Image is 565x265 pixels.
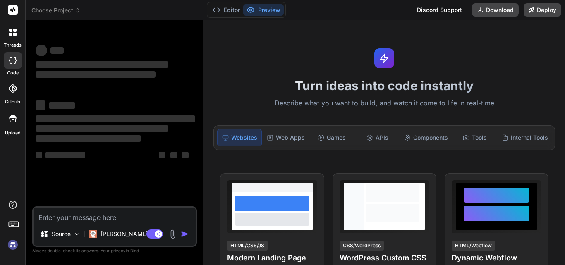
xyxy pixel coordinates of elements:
span: ‌ [159,152,165,158]
span: ‌ [36,61,168,68]
div: CSS/WordPress [340,241,384,251]
label: Upload [5,129,21,136]
p: Source [52,230,71,238]
div: Internal Tools [498,129,551,146]
button: Editor [209,4,243,16]
span: ‌ [170,152,177,158]
div: Games [310,129,354,146]
span: ‌ [36,100,45,110]
span: ‌ [182,152,189,158]
p: Always double-check its answers. Your in Bind [32,247,197,255]
label: threads [4,42,22,49]
label: code [7,69,19,76]
h4: WordPress Custom CSS [340,252,429,264]
div: Web Apps [263,129,308,146]
div: APIs [355,129,399,146]
span: ‌ [36,115,195,122]
h4: Modern Landing Page [227,252,317,264]
button: Download [472,3,519,17]
img: signin [6,238,20,252]
label: GitHub [5,98,20,105]
span: ‌ [36,135,141,142]
span: ‌ [36,125,168,132]
img: icon [181,230,189,238]
div: Websites [217,129,262,146]
div: HTML/CSS/JS [227,241,268,251]
div: Components [401,129,451,146]
span: ‌ [50,47,64,54]
span: ‌ [45,152,85,158]
div: HTML/Webflow [452,241,495,251]
p: Describe what you want to build, and watch it come to life in real-time [208,98,560,109]
button: Deploy [524,3,561,17]
h1: Turn ideas into code instantly [208,78,560,93]
img: Pick Models [73,231,80,238]
div: Discord Support [412,3,467,17]
div: Tools [453,129,497,146]
span: ‌ [36,71,156,78]
p: [PERSON_NAME] 4 S.. [101,230,162,238]
span: ‌ [36,45,47,56]
button: Preview [243,4,284,16]
img: Claude 4 Sonnet [89,230,97,238]
span: ‌ [36,152,42,158]
img: attachment [168,229,177,239]
span: ‌ [49,102,75,109]
span: Choose Project [31,6,81,14]
span: privacy [111,248,126,253]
